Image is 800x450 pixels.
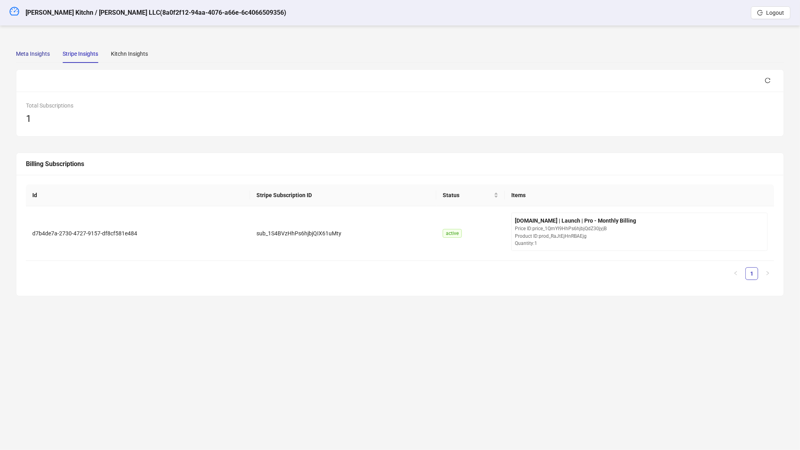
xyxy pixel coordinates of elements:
span: left [733,271,738,276]
li: 1 [745,267,758,280]
span: reload [765,78,770,83]
div: Stripe Insights [63,49,98,58]
a: 1 [746,268,758,280]
div: Billing Subscriptions [26,159,774,169]
div: Total Subscriptions [26,101,271,110]
span: dashboard [10,6,19,16]
span: 1 [26,113,31,124]
button: left [729,267,742,280]
li: Previous Page [729,267,742,280]
span: logout [757,10,763,16]
li: Next Page [761,267,774,280]
th: Stripe Subscription ID [250,184,436,206]
span: Status [443,191,492,200]
button: Logout [751,6,790,19]
span: right [765,271,770,276]
h5: [PERSON_NAME] Kitchn / [PERSON_NAME] LLC ( 8a0f2f12-94aa-4076-a66e-6c4066509356 ) [26,8,286,18]
div: Meta Insights [16,49,50,58]
div: [DOMAIN_NAME] | Launch | Pro - Monthly Billing [515,216,764,225]
button: right [761,267,774,280]
th: Id [26,184,250,206]
th: Status [436,184,505,206]
div: Price ID: price_1QmYl9HhPs6hjbjQdZ30jyjB [515,225,764,233]
span: active [443,229,462,238]
div: Product ID: prod_RaJtEjHnRBAEjg [515,233,764,240]
div: Quantity: 1 [515,240,764,247]
th: Items [505,184,774,206]
td: d7b4de7a-2730-4727-9157-df8cf581e484 [26,206,250,261]
td: sub_1S4BVzHhPs6hjbjQIX61uMty [250,206,436,261]
div: Kitchn Insights [111,49,148,58]
span: Logout [766,10,784,16]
